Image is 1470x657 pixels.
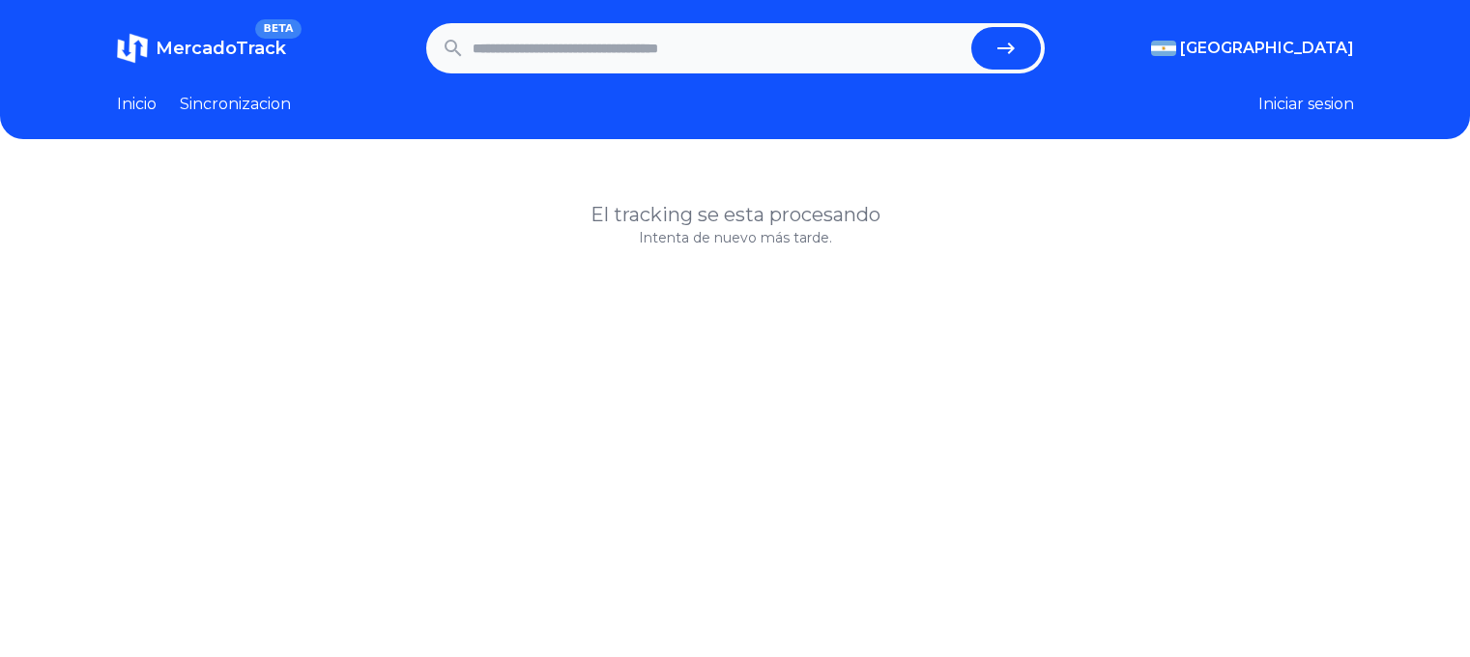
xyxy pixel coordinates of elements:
span: BETA [255,19,301,39]
p: Intenta de nuevo más tarde. [117,228,1354,247]
h1: El tracking se esta procesando [117,201,1354,228]
img: Argentina [1151,41,1176,56]
a: Sincronizacion [180,93,291,116]
a: MercadoTrackBETA [117,33,286,64]
button: Iniciar sesion [1258,93,1354,116]
img: MercadoTrack [117,33,148,64]
a: Inicio [117,93,157,116]
span: [GEOGRAPHIC_DATA] [1180,37,1354,60]
span: MercadoTrack [156,38,286,59]
button: [GEOGRAPHIC_DATA] [1151,37,1354,60]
